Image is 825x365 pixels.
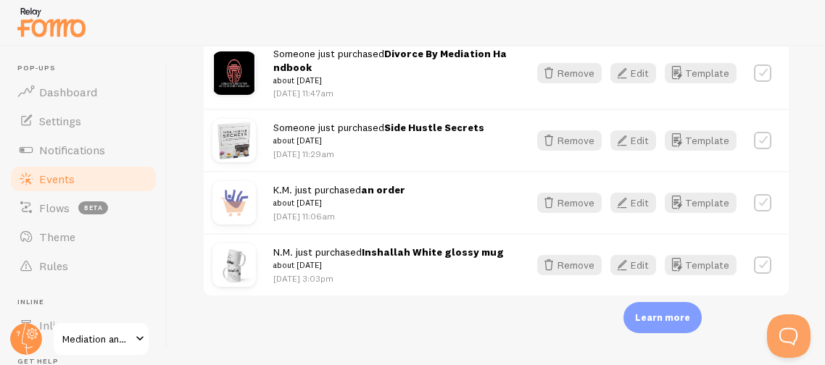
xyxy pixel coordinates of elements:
a: Edit [610,130,665,151]
span: Inline [17,298,158,307]
p: [DATE] 11:47am [273,87,511,99]
span: Someone just purchased [273,47,511,88]
button: Template [665,193,737,213]
a: Edit [610,63,665,83]
a: Mediation and Arbitration Offices of [PERSON_NAME], LLC [52,322,150,356]
a: Edit [610,193,665,213]
a: Flows beta [9,193,158,222]
span: Someone just purchased [273,121,484,148]
button: Edit [610,255,656,275]
div: Learn more [623,302,702,333]
a: Edit [610,255,665,275]
a: Settings [9,106,158,135]
img: s354604979392525313_p76_i3_w700.png [212,119,256,162]
button: Remove [537,255,602,275]
span: Mediation and Arbitration Offices of [PERSON_NAME], LLC [62,330,131,348]
button: Remove [537,130,602,151]
span: beta [78,201,108,214]
span: Pop-ups [17,64,158,73]
a: Theme [9,222,158,251]
iframe: Help Scout Beacon - Open [767,314,811,358]
a: Inline [9,311,158,340]
span: Rules [39,259,68,273]
button: Remove [537,63,602,83]
a: Rules [9,251,158,280]
span: Theme [39,230,75,244]
button: Remove [537,193,602,213]
span: Inline [39,318,67,332]
p: [DATE] 11:06am [273,210,405,222]
button: Template [665,130,737,151]
a: Events [9,164,158,193]
button: Edit [610,130,656,151]
p: [DATE] 11:29am [273,148,484,160]
img: s354604979392525313_p256_i1_w2000.jpeg [212,243,256,287]
span: K.M. just purchased [273,183,405,210]
img: fomo-relay-logo-orange.svg [15,4,88,41]
span: Notifications [39,143,105,157]
a: Notifications [9,135,158,164]
span: Dashboard [39,85,97,99]
img: s354604979392525313_p193_i5_w4000.png [212,51,256,95]
img: purchase.jpg [212,181,256,225]
small: about [DATE] [273,259,504,272]
button: Template [665,255,737,275]
span: Events [39,172,75,186]
span: Flows [39,201,70,215]
p: [DATE] 3:03pm [273,272,504,285]
small: about [DATE] [273,74,511,87]
strong: Side Hustle Secrets [384,121,484,134]
button: Edit [610,193,656,213]
button: Edit [610,63,656,83]
small: about [DATE] [273,196,405,209]
strong: Divorce By Mediation Handbook [273,47,507,74]
p: Learn more [635,311,690,324]
small: about [DATE] [273,134,484,147]
strong: an order [361,183,405,196]
span: N.M. just purchased [273,246,504,272]
button: Template [665,63,737,83]
span: Settings [39,114,81,128]
a: Dashboard [9,77,158,106]
strong: Inshallah White glossy mug [362,246,504,259]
